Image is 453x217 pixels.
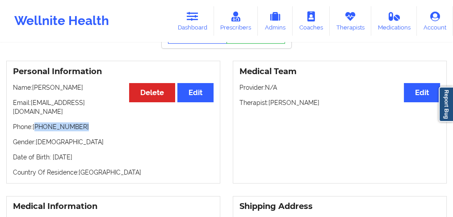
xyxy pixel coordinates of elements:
p: Phone: [PHONE_NUMBER] [13,122,214,131]
a: Dashboard [171,6,214,36]
p: Gender: [DEMOGRAPHIC_DATA] [13,138,214,146]
button: Delete [129,83,175,102]
h3: Shipping Address [239,201,440,212]
p: Provider: N/A [239,83,440,92]
p: Country Of Residence: [GEOGRAPHIC_DATA] [13,168,214,177]
p: Date of Birth: [DATE] [13,153,214,162]
a: Coaches [293,6,330,36]
h3: Medical Team [239,67,440,77]
a: Report Bug [439,87,453,122]
p: Therapist: [PERSON_NAME] [239,98,440,107]
p: Email: [EMAIL_ADDRESS][DOMAIN_NAME] [13,98,214,116]
h3: Personal Information [13,67,214,77]
button: Edit [404,83,440,102]
button: Edit [177,83,214,102]
p: Name: [PERSON_NAME] [13,83,214,92]
a: Therapists [330,6,371,36]
a: Admins [258,6,293,36]
a: Prescribers [214,6,258,36]
h3: Medical Information [13,201,214,212]
a: Account [417,6,453,36]
a: Medications [371,6,417,36]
